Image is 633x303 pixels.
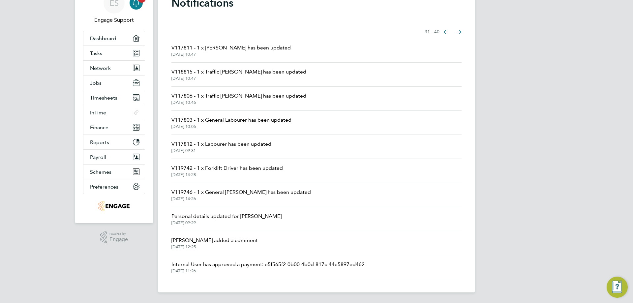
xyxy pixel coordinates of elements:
[171,188,311,196] span: V119746 - 1 x General [PERSON_NAME] has been updated
[83,61,145,75] button: Network
[171,124,291,129] span: [DATE] 10:06
[83,46,145,60] a: Tasks
[171,244,258,250] span: [DATE] 12:25
[171,68,306,76] span: V118815 - 1 x Traffic [PERSON_NAME] has been updated
[171,92,306,105] a: V117806 - 1 x Traffic [PERSON_NAME] has been updated[DATE] 10:46
[171,100,306,105] span: [DATE] 10:46
[171,260,365,268] span: Internal User has approved a payment: e5f565f2-0b00-4b0d-817c-44e5897ed462
[90,35,116,42] span: Dashboard
[171,140,271,153] a: V117812 - 1 x Labourer has been updated[DATE] 09:31
[83,135,145,149] button: Reports
[83,120,145,135] button: Finance
[83,179,145,194] button: Preferences
[90,169,111,175] span: Schemes
[425,29,439,35] span: 31 - 40
[90,139,109,145] span: Reports
[425,25,462,39] nav: Select page of notifications list
[607,277,628,298] button: Engage Resource Center
[171,52,291,57] span: [DATE] 10:47
[83,90,145,105] button: Timesheets
[171,148,271,153] span: [DATE] 09:31
[171,164,283,177] a: V119742 - 1 x Forklift Driver has been updated[DATE] 14:28
[171,268,365,274] span: [DATE] 11:26
[171,236,258,244] span: [PERSON_NAME] added a comment
[90,109,106,116] span: InTime
[83,165,145,179] button: Schemes
[171,92,306,100] span: V117806 - 1 x Traffic [PERSON_NAME] has been updated
[90,80,102,86] span: Jobs
[171,172,283,177] span: [DATE] 14:28
[83,150,145,164] button: Payroll
[109,231,128,237] span: Powered by
[83,201,145,211] a: Go to home page
[171,76,306,81] span: [DATE] 10:47
[83,76,145,90] button: Jobs
[171,212,282,220] span: Personal details updated for [PERSON_NAME]
[171,68,306,81] a: V118815 - 1 x Traffic [PERSON_NAME] has been updated[DATE] 10:47
[83,105,145,120] button: InTime
[90,154,106,160] span: Payroll
[171,196,311,201] span: [DATE] 14:26
[171,44,291,52] span: V117811 - 1 x [PERSON_NAME] has been updated
[171,116,291,129] a: V117803 - 1 x General Labourer has been updated[DATE] 10:06
[83,16,145,24] span: Engage Support
[171,236,258,250] a: [PERSON_NAME] added a comment[DATE] 12:25
[171,220,282,226] span: [DATE] 09:29
[90,184,118,190] span: Preferences
[171,260,365,274] a: Internal User has approved a payment: e5f565f2-0b00-4b0d-817c-44e5897ed462[DATE] 11:26
[90,65,111,71] span: Network
[90,50,102,56] span: Tasks
[171,188,311,201] a: V119746 - 1 x General [PERSON_NAME] has been updated[DATE] 14:26
[171,44,291,57] a: V117811 - 1 x [PERSON_NAME] has been updated[DATE] 10:47
[171,164,283,172] span: V119742 - 1 x Forklift Driver has been updated
[100,231,128,244] a: Powered byEngage
[83,31,145,45] a: Dashboard
[90,124,108,131] span: Finance
[171,116,291,124] span: V117803 - 1 x General Labourer has been updated
[109,237,128,242] span: Engage
[171,212,282,226] a: Personal details updated for [PERSON_NAME][DATE] 09:29
[90,95,117,101] span: Timesheets
[99,201,129,211] img: carmichael-logo-retina.png
[171,140,271,148] span: V117812 - 1 x Labourer has been updated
